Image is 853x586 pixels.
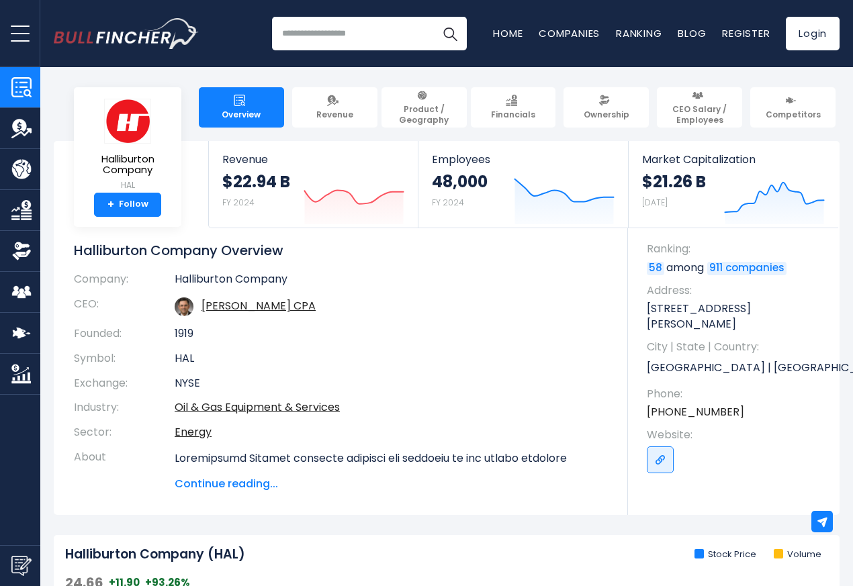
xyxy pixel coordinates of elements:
span: Overview [222,109,261,120]
small: FY 2024 [432,197,464,208]
h1: Halliburton Company Overview [74,242,608,259]
span: Employees [432,153,614,166]
a: Halliburton Company HAL [84,98,171,193]
a: Product / Geography [381,87,467,128]
th: Symbol: [74,346,175,371]
td: 1919 [175,322,608,346]
li: Volume [774,549,821,560]
td: HAL [175,346,608,371]
h2: Halliburton Company (HAL) [65,546,245,563]
strong: $21.26 B [642,171,706,192]
a: ceo [201,298,316,313]
p: [STREET_ADDRESS][PERSON_NAME] [647,301,826,332]
a: Market Capitalization $21.26 B [DATE] [629,141,838,228]
button: Search [433,17,467,50]
a: Ownership [564,87,649,128]
span: Market Capitalization [642,153,825,166]
small: HAL [85,179,171,191]
a: Home [493,26,523,40]
a: Go to homepage [54,18,198,49]
a: Go to link [647,446,674,473]
a: Revenue [292,87,377,128]
th: About [74,445,175,492]
th: Sector: [74,420,175,445]
span: Financials [491,109,535,120]
span: Phone: [647,387,826,401]
span: Ownership [584,109,629,120]
a: Revenue $22.94 B FY 2024 [209,141,418,228]
a: Competitors [750,87,836,128]
a: Companies [539,26,600,40]
p: among [647,260,826,275]
a: CEO Salary / Employees [657,87,742,128]
th: Exchange: [74,371,175,396]
p: [GEOGRAPHIC_DATA] | [GEOGRAPHIC_DATA] | US [647,358,826,379]
strong: 48,000 [432,171,488,192]
td: Halliburton Company [175,273,608,292]
a: [PHONE_NUMBER] [647,405,744,420]
th: Founded: [74,322,175,346]
a: Financials [471,87,556,128]
span: Address: [647,283,826,298]
li: Stock Price [694,549,756,560]
a: Blog [678,26,706,40]
strong: $22.94 B [222,171,290,192]
a: +Follow [94,193,161,217]
a: Oil & Gas Equipment & Services [175,399,340,415]
th: CEO: [74,292,175,322]
span: City | State | Country: [647,340,826,354]
a: Ranking [616,26,662,40]
span: Product / Geography [388,104,461,125]
small: [DATE] [642,197,668,208]
a: 911 companies [707,262,787,275]
a: Employees 48,000 FY 2024 [418,141,627,228]
span: Continue reading... [175,476,608,492]
img: jeff-miller.jpg [175,297,193,316]
a: Energy [175,424,212,440]
span: Ranking: [647,242,826,256]
a: Overview [199,87,284,128]
span: Revenue [222,153,404,166]
span: Website: [647,428,826,442]
span: Halliburton Company [85,154,171,176]
small: FY 2024 [222,197,255,208]
th: Industry: [74,395,175,420]
a: Register [722,26,770,40]
th: Company: [74,273,175,292]
strong: + [107,199,114,211]
span: Competitors [766,109,821,120]
a: 58 [647,262,664,275]
a: Login [786,17,840,50]
img: Bullfincher logo [54,18,199,49]
span: Revenue [316,109,353,120]
img: Ownership [11,241,32,261]
span: CEO Salary / Employees [663,104,736,125]
td: NYSE [175,371,608,396]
